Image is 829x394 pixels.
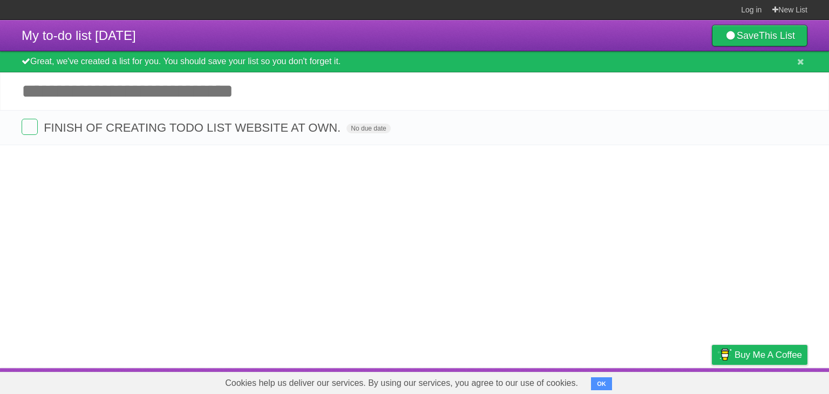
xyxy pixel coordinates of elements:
[717,345,732,364] img: Buy me a coffee
[22,28,136,43] span: My to-do list [DATE]
[712,345,807,365] a: Buy me a coffee
[568,371,591,391] a: About
[759,30,795,41] b: This List
[604,371,648,391] a: Developers
[591,377,612,390] button: OK
[44,121,343,134] span: FINISH OF CREATING TODO LIST WEBSITE AT OWN.
[22,119,38,135] label: Done
[739,371,807,391] a: Suggest a feature
[214,372,589,394] span: Cookies help us deliver our services. By using our services, you agree to our use of cookies.
[346,124,390,133] span: No due date
[712,25,807,46] a: SaveThis List
[661,371,685,391] a: Terms
[735,345,802,364] span: Buy me a coffee
[698,371,726,391] a: Privacy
